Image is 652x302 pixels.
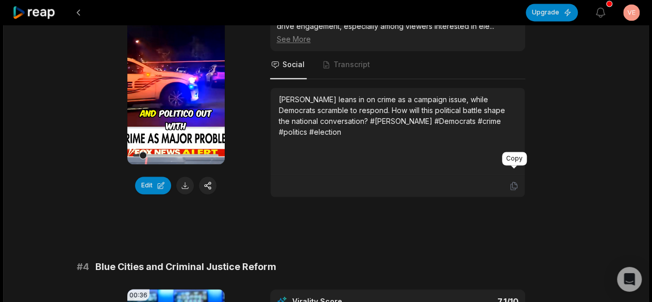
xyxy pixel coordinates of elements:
[277,10,519,44] div: The political clash over crime messaging is highly topical and likely to drive engagement, especi...
[502,152,527,165] div: Copy
[279,94,516,137] div: [PERSON_NAME] leans in on crime as a campaign issue, while Democrats scramble to respond. How wil...
[135,177,171,194] button: Edit
[333,59,370,70] span: Transcript
[617,267,642,292] div: Open Intercom Messenger
[270,51,525,79] nav: Tabs
[77,259,89,274] span: # 4
[526,4,578,21] button: Upgrade
[95,259,276,274] span: Blue Cities and Criminal Justice Reform
[282,59,305,70] span: Social
[277,34,519,44] div: See More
